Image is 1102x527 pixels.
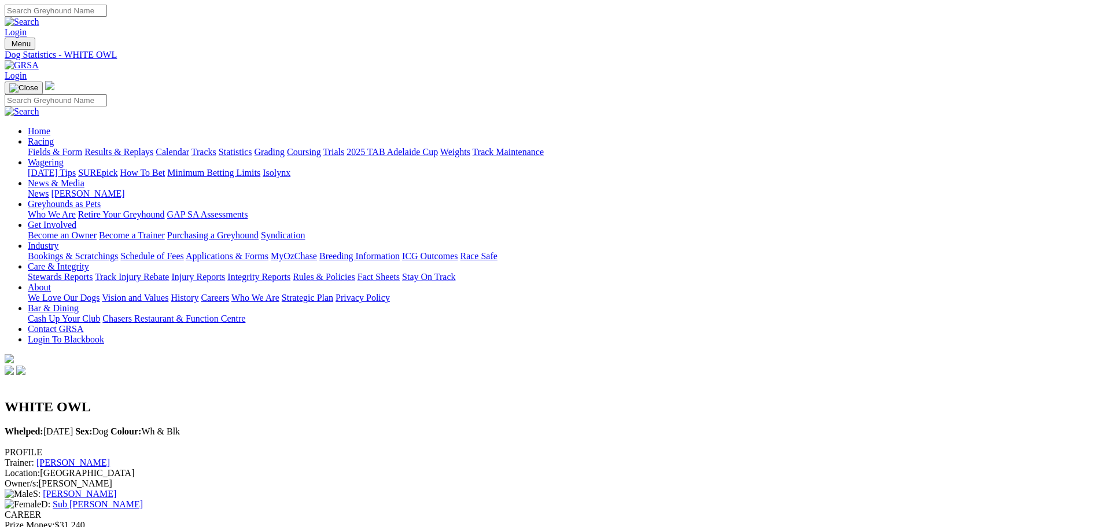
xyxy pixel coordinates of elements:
a: [PERSON_NAME] [51,189,124,198]
a: Track Maintenance [473,147,544,157]
div: [GEOGRAPHIC_DATA] [5,468,1097,478]
a: Minimum Betting Limits [167,168,260,178]
a: Greyhounds as Pets [28,199,101,209]
a: Chasers Restaurant & Function Centre [102,314,245,323]
button: Toggle navigation [5,82,43,94]
input: Search [5,5,107,17]
a: Bar & Dining [28,303,79,313]
div: Care & Integrity [28,272,1097,282]
a: Privacy Policy [336,293,390,303]
a: Weights [440,147,470,157]
a: Racing [28,137,54,146]
a: Become a Trainer [99,230,165,240]
a: Applications & Forms [186,251,268,261]
img: facebook.svg [5,366,14,375]
a: Industry [28,241,58,250]
div: About [28,293,1097,303]
a: GAP SA Assessments [167,209,248,219]
img: Close [9,83,38,93]
input: Search [5,94,107,106]
a: Dog Statistics - WHITE OWL [5,50,1097,60]
a: Fact Sheets [357,272,400,282]
a: [PERSON_NAME] [36,458,110,467]
a: Results & Replays [84,147,153,157]
a: Isolynx [263,168,290,178]
div: PROFILE [5,447,1097,458]
a: Retire Your Greyhound [78,209,165,219]
div: CAREER [5,510,1097,520]
a: Purchasing a Greyhound [167,230,259,240]
a: SUREpick [78,168,117,178]
a: Statistics [219,147,252,157]
img: Search [5,17,39,27]
img: Male [5,489,33,499]
a: ICG Outcomes [402,251,458,261]
div: News & Media [28,189,1097,199]
a: Wagering [28,157,64,167]
a: Who We Are [28,209,76,219]
a: Tracks [191,147,216,157]
div: Racing [28,147,1097,157]
a: Careers [201,293,229,303]
span: Location: [5,468,40,478]
a: Vision and Values [102,293,168,303]
span: S: [5,489,40,499]
a: Login To Blackbook [28,334,104,344]
img: logo-grsa-white.png [45,81,54,90]
span: Dog [75,426,108,436]
a: Who We Are [231,293,279,303]
a: Schedule of Fees [120,251,183,261]
img: Female [5,499,41,510]
span: [DATE] [5,426,73,436]
a: 2025 TAB Adelaide Cup [347,147,438,157]
a: Race Safe [460,251,497,261]
img: logo-grsa-white.png [5,354,14,363]
a: Fields & Form [28,147,82,157]
a: Stay On Track [402,272,455,282]
button: Toggle navigation [5,38,35,50]
div: Wagering [28,168,1097,178]
a: Trials [323,147,344,157]
div: Greyhounds as Pets [28,209,1097,220]
span: D: [5,499,50,509]
div: Bar & Dining [28,314,1097,324]
b: Whelped: [5,426,43,436]
a: Grading [255,147,285,157]
a: Calendar [156,147,189,157]
a: Stewards Reports [28,272,93,282]
a: Syndication [261,230,305,240]
img: Search [5,106,39,117]
a: Breeding Information [319,251,400,261]
a: Bookings & Scratchings [28,251,118,261]
img: twitter.svg [16,366,25,375]
a: Home [28,126,50,136]
a: Strategic Plan [282,293,333,303]
a: History [171,293,198,303]
a: Login [5,71,27,80]
a: Care & Integrity [28,261,89,271]
span: Wh & Blk [110,426,180,436]
a: News [28,189,49,198]
h2: WHITE OWL [5,399,1097,415]
a: We Love Our Dogs [28,293,99,303]
a: Cash Up Your Club [28,314,100,323]
a: MyOzChase [271,251,317,261]
div: Industry [28,251,1097,261]
div: Get Involved [28,230,1097,241]
b: Sex: [75,426,92,436]
img: GRSA [5,60,39,71]
span: Menu [12,39,31,48]
a: Track Injury Rebate [95,272,169,282]
a: Login [5,27,27,37]
a: Become an Owner [28,230,97,240]
a: Get Involved [28,220,76,230]
a: About [28,282,51,292]
a: [PERSON_NAME] [43,489,116,499]
a: How To Bet [120,168,165,178]
a: Rules & Policies [293,272,355,282]
span: Owner/s: [5,478,39,488]
a: Sub [PERSON_NAME] [53,499,143,509]
a: [DATE] Tips [28,168,76,178]
a: Coursing [287,147,321,157]
a: News & Media [28,178,84,188]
